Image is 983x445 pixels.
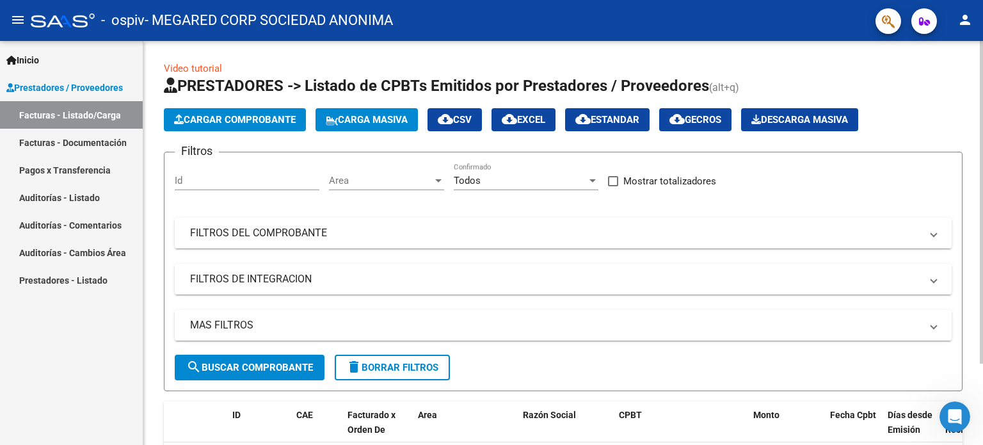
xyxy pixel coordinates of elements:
[190,318,921,332] mat-panel-title: MAS FILTROS
[175,264,952,295] mat-expansion-panel-header: FILTROS DE INTEGRACION
[575,111,591,127] mat-icon: cloud_download
[190,272,921,286] mat-panel-title: FILTROS DE INTEGRACION
[428,108,482,131] button: CSV
[751,114,848,125] span: Descarga Masiva
[830,410,876,420] span: Fecha Cpbt
[575,114,639,125] span: Estandar
[888,410,932,435] span: Días desde Emisión
[945,410,981,435] span: Fecha Recibido
[418,410,437,420] span: Area
[296,410,313,420] span: CAE
[454,175,481,186] span: Todos
[709,81,739,93] span: (alt+q)
[6,81,123,95] span: Prestadores / Proveedores
[190,226,921,240] mat-panel-title: FILTROS DEL COMPROBANTE
[438,111,453,127] mat-icon: cloud_download
[346,359,362,375] mat-icon: delete
[175,218,952,248] mat-expansion-panel-header: FILTROS DEL COMPROBANTE
[335,355,450,380] button: Borrar Filtros
[316,108,418,131] button: Carga Masiva
[348,410,396,435] span: Facturado x Orden De
[741,108,858,131] app-download-masive: Descarga masiva de comprobantes (adjuntos)
[502,114,545,125] span: EXCEL
[623,174,716,189] span: Mostrar totalizadores
[619,410,642,420] span: CPBT
[175,310,952,341] mat-expansion-panel-header: MAS FILTROS
[175,355,324,380] button: Buscar Comprobante
[6,53,39,67] span: Inicio
[164,63,222,74] a: Video tutorial
[491,108,555,131] button: EXCEL
[753,410,779,420] span: Monto
[174,114,296,125] span: Cargar Comprobante
[438,114,472,125] span: CSV
[957,12,973,28] mat-icon: person
[164,108,306,131] button: Cargar Comprobante
[329,175,433,186] span: Area
[502,111,517,127] mat-icon: cloud_download
[346,362,438,373] span: Borrar Filtros
[164,77,709,95] span: PRESTADORES -> Listado de CPBTs Emitidos por Prestadores / Proveedores
[186,362,313,373] span: Buscar Comprobante
[939,401,970,432] iframe: Intercom live chat
[232,410,241,420] span: ID
[669,114,721,125] span: Gecros
[326,114,408,125] span: Carga Masiva
[145,6,393,35] span: - MEGARED CORP SOCIEDAD ANONIMA
[101,6,145,35] span: - ospiv
[669,111,685,127] mat-icon: cloud_download
[741,108,858,131] button: Descarga Masiva
[186,359,202,375] mat-icon: search
[565,108,650,131] button: Estandar
[523,410,576,420] span: Razón Social
[10,12,26,28] mat-icon: menu
[659,108,731,131] button: Gecros
[175,142,219,160] h3: Filtros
